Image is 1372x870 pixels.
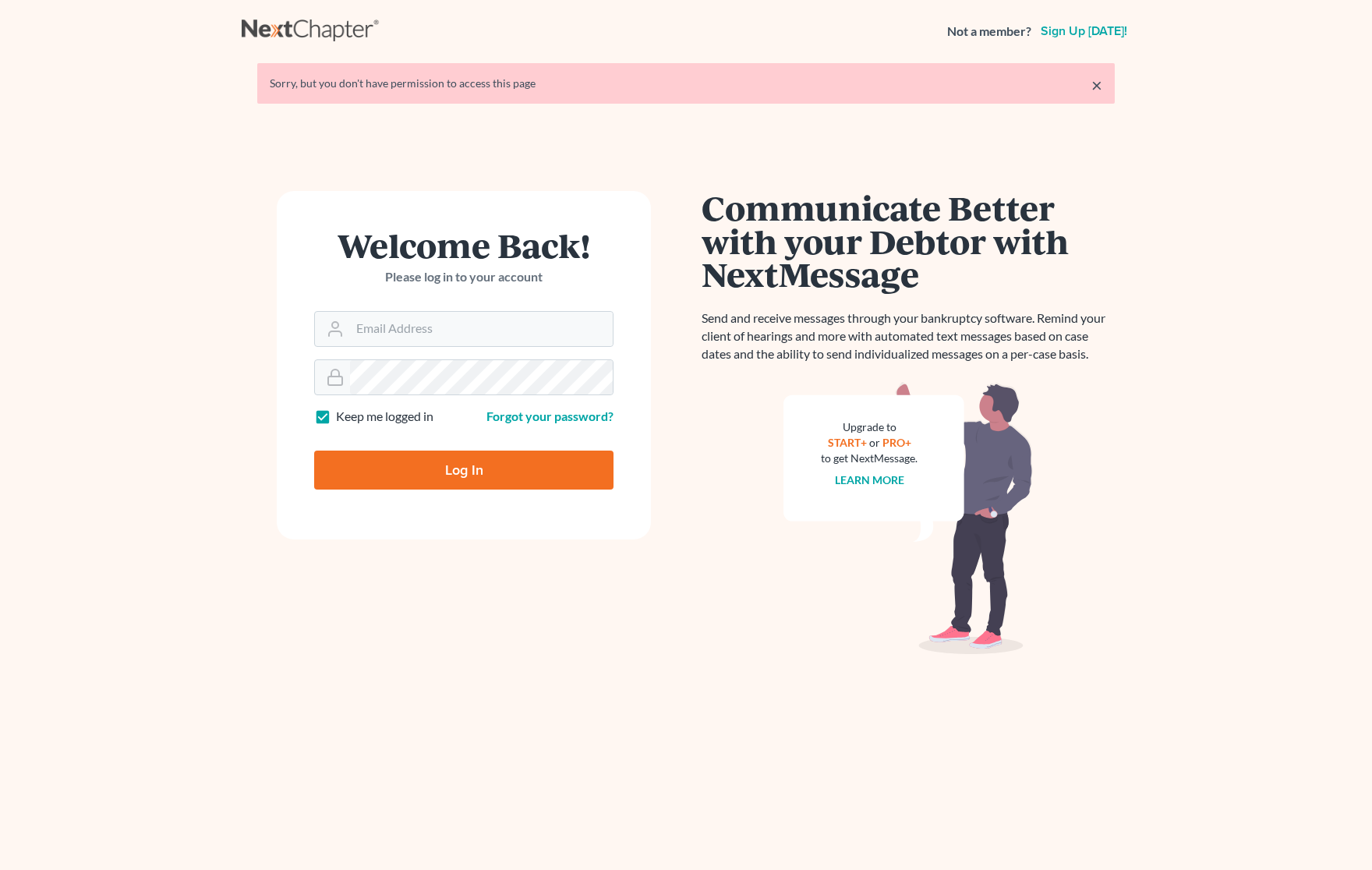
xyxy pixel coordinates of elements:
[882,436,911,449] a: PRO+
[835,473,904,486] a: Learn more
[947,23,1031,41] strong: Not a member?
[821,419,918,435] div: Upgrade to
[783,382,1033,655] img: nextmessage_bg-59042aed3d76b12b5cd301f8e5b87938c9018125f34e5fa2b7a6b67550977c72.svg
[702,309,1115,363] p: Send and receive messages through your bankruptcy software. Remind your client of hearings and mo...
[702,191,1115,291] h1: Communicate Better with your Debtor with NextMessage
[1091,76,1102,94] a: ×
[869,436,880,449] span: or
[821,451,918,466] div: to get NextMessage.
[314,268,614,286] p: Please log in to your account
[486,408,614,423] a: Forgot your password?
[828,436,867,449] a: START+
[1038,25,1130,37] a: Sign up [DATE]!
[314,451,614,490] input: Log In
[270,76,1102,91] div: Sorry, but you don't have permission to access this page
[336,408,433,426] label: Keep me logged in
[350,312,613,346] input: Email Address
[314,228,614,262] h1: Welcome Back!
